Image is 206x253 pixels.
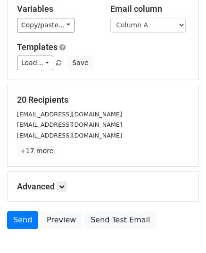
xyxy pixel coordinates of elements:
[17,121,122,128] small: [EMAIL_ADDRESS][DOMAIN_NAME]
[159,208,206,253] iframe: Chat Widget
[17,111,122,118] small: [EMAIL_ADDRESS][DOMAIN_NAME]
[17,132,122,139] small: [EMAIL_ADDRESS][DOMAIN_NAME]
[7,211,38,229] a: Send
[17,181,189,192] h5: Advanced
[17,145,57,157] a: +17 more
[68,56,92,70] button: Save
[17,56,53,70] a: Load...
[110,4,190,14] h5: Email column
[84,211,156,229] a: Send Test Email
[17,42,58,52] a: Templates
[41,211,82,229] a: Preview
[17,4,96,14] h5: Variables
[17,18,74,33] a: Copy/paste...
[17,95,189,105] h5: 20 Recipients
